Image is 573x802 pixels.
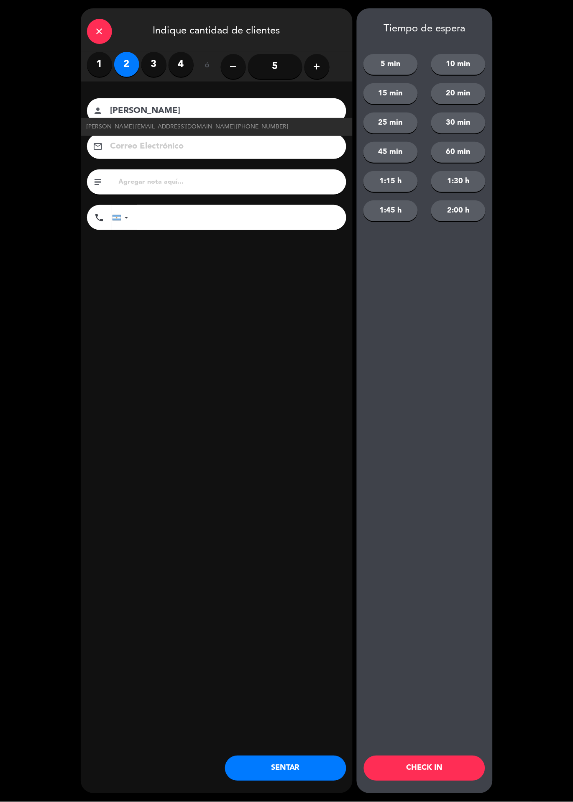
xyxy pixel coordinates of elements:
label: 2 [114,52,139,77]
span: [PERSON_NAME] [EMAIL_ADDRESS][DOMAIN_NAME] [PHONE_NUMBER] [87,122,289,132]
button: 1:30 h [431,171,486,192]
button: 45 min [363,142,418,163]
label: 3 [141,52,166,77]
input: Nombre del cliente [110,104,335,118]
div: Argentina: +54 [113,205,132,230]
button: SENTAR [225,756,346,781]
i: add [312,61,322,72]
input: Correo Electrónico [110,139,335,154]
i: subject [93,177,103,187]
button: 2:00 h [431,200,486,221]
label: 1 [87,52,112,77]
div: ó [194,52,221,81]
div: Tiempo de espera [357,23,493,35]
i: close [95,26,105,36]
button: 20 min [431,83,486,104]
button: remove [221,54,246,79]
i: person [93,106,103,116]
button: 5 min [363,54,418,75]
div: Indique cantidad de clientes [81,8,353,52]
i: phone [95,213,105,223]
button: 25 min [363,113,418,133]
button: 60 min [431,142,486,163]
label: 4 [169,52,194,77]
button: CHECK IN [364,756,485,781]
button: 1:45 h [363,200,418,221]
button: 15 min [363,83,418,104]
button: 30 min [431,113,486,133]
i: email [93,141,103,151]
button: add [304,54,330,79]
button: 1:15 h [363,171,418,192]
button: 10 min [431,54,486,75]
input: Agregar nota aquí... [118,176,340,188]
i: remove [228,61,238,72]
